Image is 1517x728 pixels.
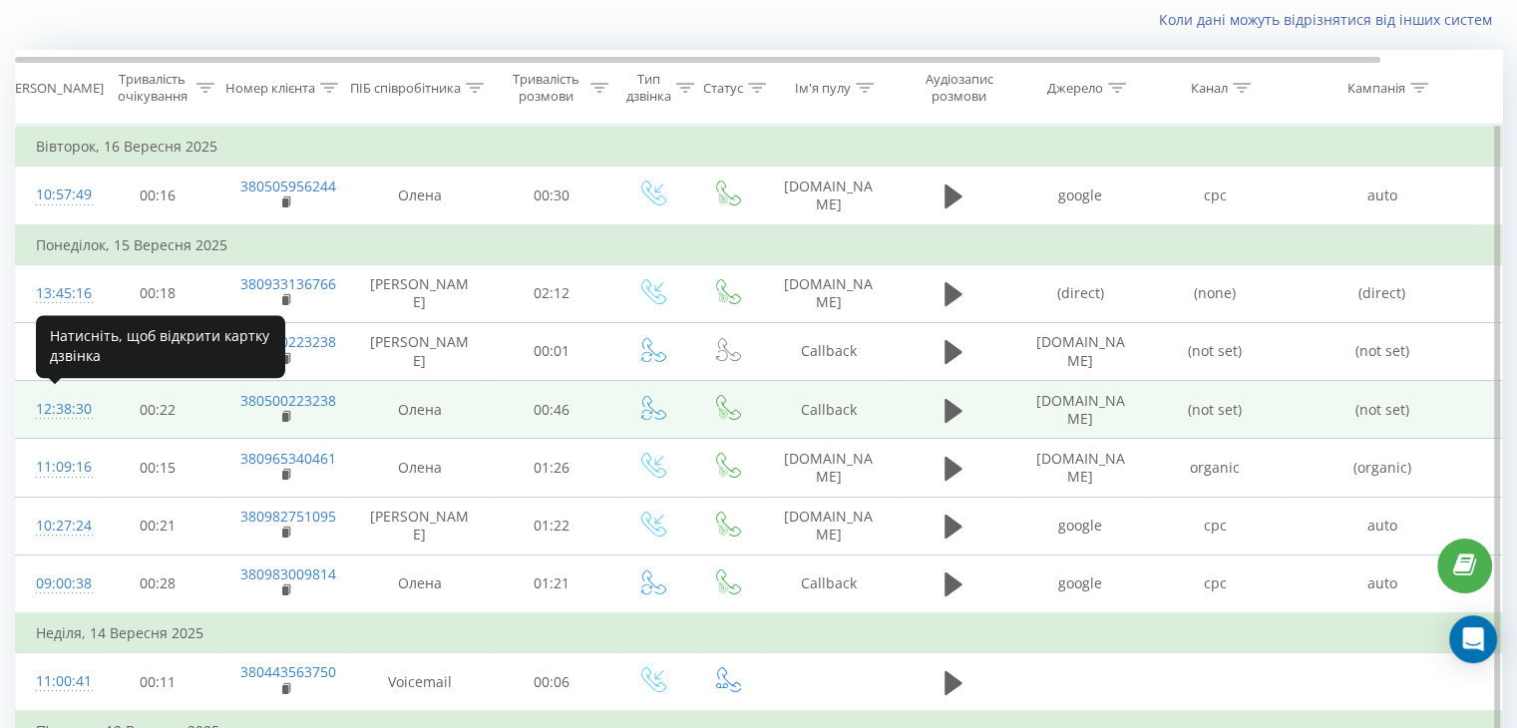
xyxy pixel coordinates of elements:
[350,554,490,613] td: Олена
[764,554,894,613] td: Callback
[1283,167,1482,225] td: auto
[1283,381,1482,439] td: (not set)
[1283,554,1482,613] td: auto
[490,167,614,225] td: 00:30
[490,264,614,322] td: 02:12
[507,71,585,105] div: Тривалість розмови
[96,264,220,322] td: 00:18
[795,80,851,97] div: Ім'я пулу
[1347,80,1405,97] div: Кампанія
[764,497,894,554] td: [DOMAIN_NAME]
[1013,497,1148,554] td: google
[350,497,490,554] td: [PERSON_NAME]
[1148,381,1283,439] td: (not set)
[240,507,336,526] a: 380982751095
[240,391,336,410] a: 380500223238
[36,390,76,429] div: 12:38:30
[490,322,614,380] td: 00:01
[96,653,220,712] td: 00:11
[1159,10,1502,29] a: Коли дані можуть відрізнятися вiд інших систем
[1148,167,1283,225] td: cpc
[36,274,76,313] div: 13:45:16
[36,662,76,701] div: 11:00:41
[1191,80,1228,97] div: Канал
[764,381,894,439] td: Callback
[36,448,76,487] div: 11:09:16
[764,264,894,322] td: [DOMAIN_NAME]
[96,439,220,497] td: 00:15
[1013,554,1148,613] td: google
[350,167,490,225] td: Олена
[113,71,191,105] div: Тривалість очікування
[350,264,490,322] td: [PERSON_NAME]
[96,167,220,225] td: 00:16
[3,80,104,97] div: [PERSON_NAME]
[240,449,336,468] a: 380965340461
[490,497,614,554] td: 01:22
[350,322,490,380] td: [PERSON_NAME]
[350,381,490,439] td: Олена
[1148,264,1283,322] td: (none)
[490,653,614,712] td: 00:06
[911,71,1007,105] div: Аудіозапис розмови
[350,80,461,97] div: ПІБ співробітника
[1013,439,1148,497] td: [DOMAIN_NAME]
[490,554,614,613] td: 01:21
[1148,322,1283,380] td: (not set)
[240,332,336,351] a: 380500223238
[240,274,336,293] a: 380933136766
[240,177,336,195] a: 380505956244
[1283,264,1482,322] td: (direct)
[626,71,671,105] div: Тип дзвінка
[240,564,336,583] a: 380983009814
[490,381,614,439] td: 00:46
[1013,167,1148,225] td: google
[225,80,315,97] div: Номер клієнта
[1148,439,1283,497] td: organic
[1013,264,1148,322] td: (direct)
[764,322,894,380] td: Callback
[1283,439,1482,497] td: (organic)
[350,439,490,497] td: Олена
[96,554,220,613] td: 00:28
[1148,554,1283,613] td: cpc
[1013,322,1148,380] td: [DOMAIN_NAME]
[36,564,76,603] div: 09:00:38
[1013,381,1148,439] td: [DOMAIN_NAME]
[36,176,76,214] div: 10:57:49
[1283,497,1482,554] td: auto
[36,315,285,378] div: Натисніть, щоб відкрити картку дзвінка
[490,439,614,497] td: 01:26
[350,653,490,712] td: Voicemail
[703,80,743,97] div: Статус
[764,439,894,497] td: [DOMAIN_NAME]
[240,662,336,681] a: 380443563750
[96,381,220,439] td: 00:22
[764,167,894,225] td: [DOMAIN_NAME]
[96,497,220,554] td: 00:21
[1449,615,1497,663] div: Open Intercom Messenger
[1148,497,1283,554] td: cpc
[36,507,76,546] div: 10:27:24
[1047,80,1103,97] div: Джерело
[1283,322,1482,380] td: (not set)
